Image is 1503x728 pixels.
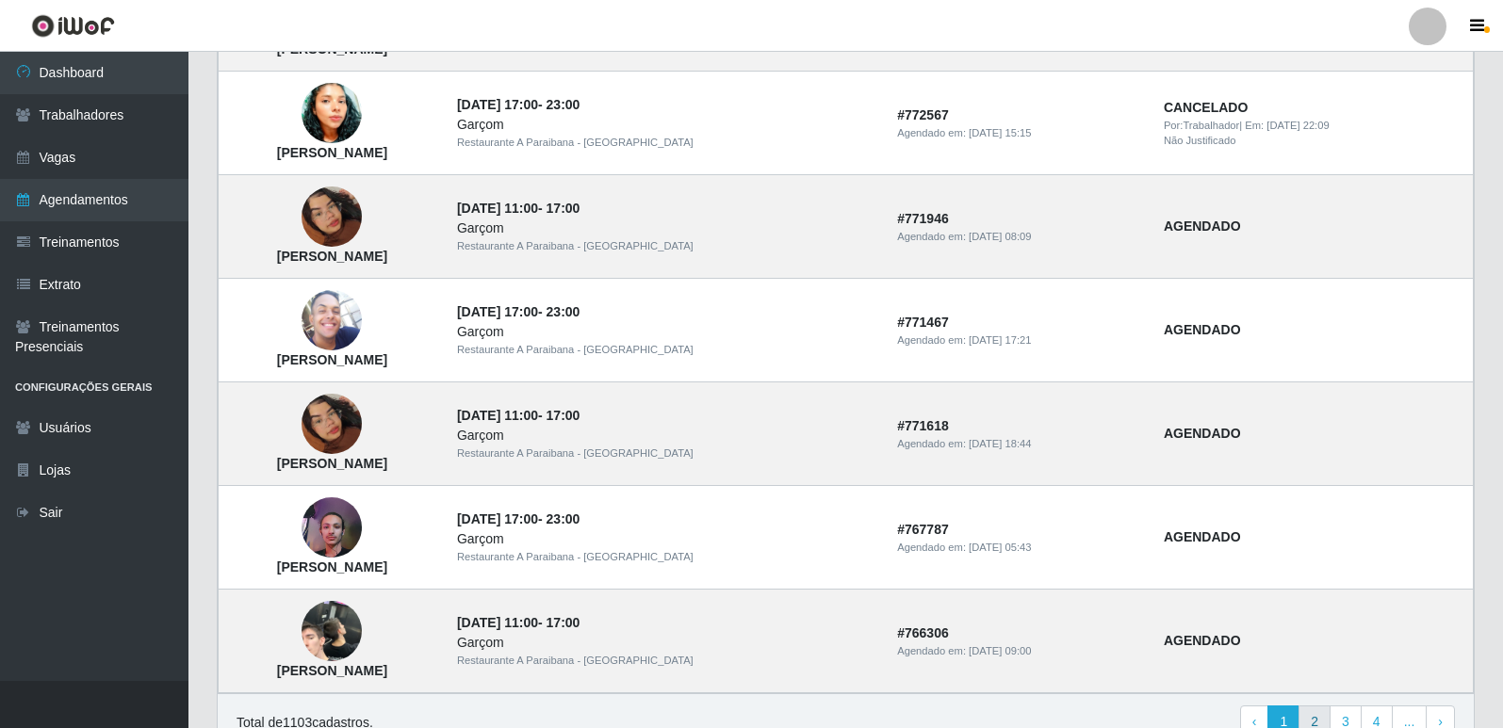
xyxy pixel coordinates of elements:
img: antonio tito da silva neto [302,290,362,350]
div: Garçom [457,633,874,653]
div: Restaurante A Paraibana - [GEOGRAPHIC_DATA] [457,653,874,669]
div: Agendado em: [897,643,1141,659]
strong: # 766306 [897,625,949,640]
strong: - [457,304,580,319]
time: [DATE] 17:21 [969,334,1031,346]
span: Por: Trabalhador [1164,120,1239,131]
strong: # 772567 [897,107,949,122]
div: Restaurante A Paraibana - [GEOGRAPHIC_DATA] [457,238,874,254]
img: Erik Fabio Laurentino Ferreira [302,488,362,569]
img: Maria Emanuela Dos Santos Pereira [302,163,362,270]
time: 23:00 [547,304,580,319]
div: Garçom [457,218,874,238]
div: Agendado em: [897,436,1141,452]
strong: # 771467 [897,315,949,330]
div: Garçom [457,426,874,445]
div: Agendado em: [897,540,1141,556]
div: Agendado em: [897,125,1141,141]
time: [DATE] 15:15 [969,127,1031,138]
div: Restaurante A Paraibana - [GEOGRAPHIC_DATA] [457,135,874,151]
div: Garçom [457,322,874,342]
time: [DATE] 17:00 [457,511,538,526]
div: Garçom [457,529,874,549]
div: Agendado em: [897,332,1141,348]
time: [DATE] 22:09 [1266,120,1329,131]
img: CoreUI Logo [31,14,115,38]
div: Não Justificado [1164,133,1462,149]
div: Agendado em: [897,229,1141,245]
time: 23:00 [547,97,580,112]
time: [DATE] 18:44 [969,438,1031,449]
strong: [PERSON_NAME] [277,456,387,471]
time: [DATE] 11:00 [457,615,538,630]
strong: AGENDADO [1164,322,1241,337]
time: [DATE] 17:00 [457,304,538,319]
time: [DATE] 05:43 [969,542,1031,553]
strong: [PERSON_NAME] [277,352,387,367]
div: Restaurante A Paraibana - [GEOGRAPHIC_DATA] [457,445,874,461]
img: Vanessa Mirella Lima Almeida [302,71,362,155]
strong: AGENDADO [1164,426,1241,441]
strong: # 767787 [897,522,949,537]
time: 17:00 [547,201,580,216]
img: Maria Emanuela Dos Santos Pereira [302,370,362,477]
strong: [PERSON_NAME] [277,249,387,264]
time: [DATE] 17:00 [457,97,538,112]
time: 17:00 [547,615,580,630]
strong: [PERSON_NAME] [277,663,387,678]
strong: AGENDADO [1164,633,1241,648]
strong: - [457,408,580,423]
strong: - [457,615,580,630]
strong: # 771946 [897,211,949,226]
strong: - [457,511,580,526]
time: [DATE] 11:00 [457,408,538,423]
strong: AGENDADO [1164,529,1241,544]
strong: - [457,201,580,216]
time: [DATE] 09:00 [969,645,1031,656]
img: Matheus Moreira Bandeira [302,566,362,697]
time: [DATE] 11:00 [457,201,538,216]
strong: - [457,97,580,112]
time: 17:00 [547,408,580,423]
time: [DATE] 08:09 [969,231,1031,242]
div: Restaurante A Paraibana - [GEOGRAPHIC_DATA] [457,342,874,358]
strong: AGENDADO [1164,218,1241,234]
strong: [PERSON_NAME] [277,145,387,160]
strong: [PERSON_NAME] [277,559,387,574]
div: Garçom [457,115,874,135]
div: | Em: [1164,118,1462,134]
div: Restaurante A Paraibana - [GEOGRAPHIC_DATA] [457,549,874,565]
strong: # 771618 [897,418,949,433]
time: 23:00 [547,511,580,526]
strong: CANCELADO [1164,100,1248,115]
